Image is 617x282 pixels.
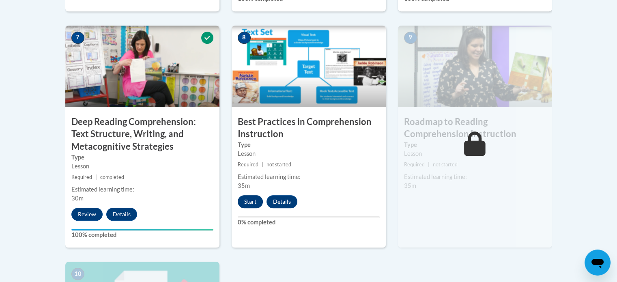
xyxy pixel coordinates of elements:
div: Lesson [71,162,213,171]
span: 35m [238,182,250,189]
label: Type [404,140,546,149]
h3: Deep Reading Comprehension: Text Structure, Writing, and Metacognitive Strategies [65,116,219,153]
span: | [262,161,263,168]
span: not started [267,161,291,168]
button: Details [267,195,297,208]
h3: Roadmap to Reading Comprehension Instruction [398,116,552,141]
img: Course Image [65,26,219,107]
span: 7 [71,32,84,44]
span: 9 [404,32,417,44]
button: Start [238,195,263,208]
span: 35m [404,182,416,189]
div: Lesson [404,149,546,158]
span: 8 [238,32,251,44]
iframe: Button to launch messaging window [585,250,611,276]
label: Type [71,153,213,162]
span: Required [71,174,92,180]
label: 0% completed [238,218,380,227]
span: completed [100,174,124,180]
img: Course Image [398,26,552,107]
button: Review [71,208,103,221]
span: Required [238,161,258,168]
span: 30m [71,195,84,202]
button: Details [106,208,137,221]
div: Estimated learning time: [71,185,213,194]
span: Required [404,161,425,168]
h3: Best Practices in Comprehension Instruction [232,116,386,141]
label: 100% completed [71,230,213,239]
span: | [95,174,97,180]
img: Course Image [232,26,386,107]
span: 10 [71,268,84,280]
div: Estimated learning time: [238,172,380,181]
div: Lesson [238,149,380,158]
div: Your progress [71,229,213,230]
div: Estimated learning time: [404,172,546,181]
span: | [428,161,430,168]
span: not started [433,161,458,168]
label: Type [238,140,380,149]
